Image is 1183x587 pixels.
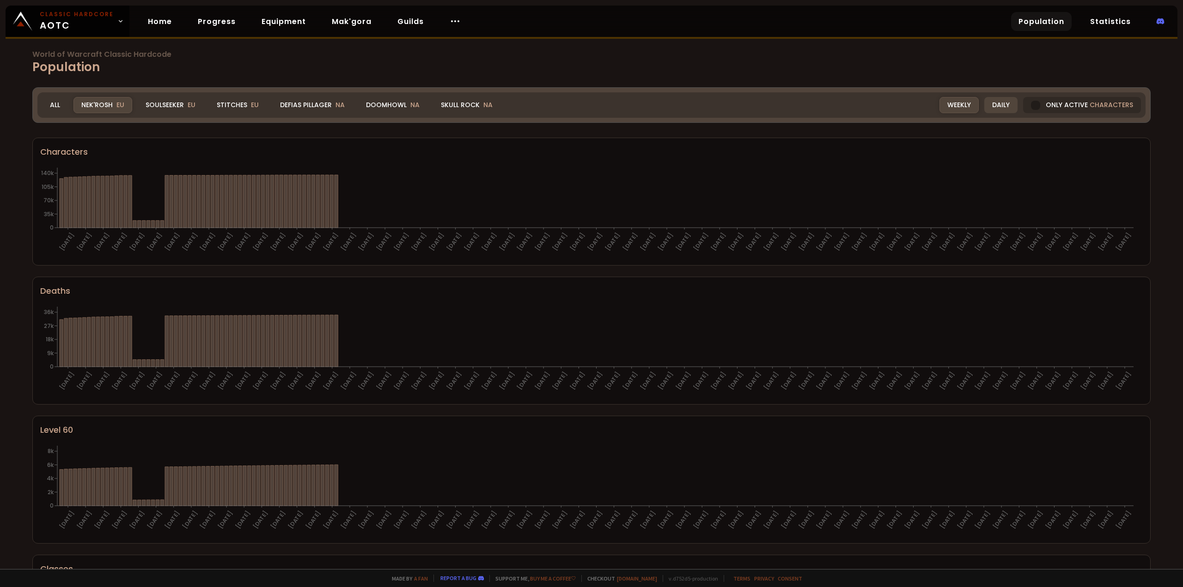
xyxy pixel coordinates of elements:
[234,370,252,391] text: [DATE]
[483,100,493,109] span: NA
[40,284,1143,297] div: Deaths
[44,210,54,218] tspan: 35k
[392,231,410,252] text: [DATE]
[1083,12,1138,31] a: Statistics
[1097,509,1115,530] text: [DATE]
[604,509,622,530] text: [DATE]
[674,509,692,530] text: [DATE]
[551,370,569,391] text: [DATE]
[489,575,576,582] span: Support me,
[375,370,393,391] text: [DATE]
[1009,509,1027,530] text: [DATE]
[75,231,93,252] text: [DATE]
[340,509,358,530] text: [DATE]
[498,231,516,252] text: [DATE]
[991,370,1009,391] text: [DATE]
[58,370,76,391] text: [DATE]
[32,51,1151,58] span: World of Warcraft Classic Hardcode
[164,231,182,252] text: [DATE]
[251,100,259,109] span: EU
[815,231,833,252] text: [DATE]
[581,575,657,582] span: Checkout
[778,575,802,582] a: Consent
[481,231,499,252] text: [DATE]
[744,509,762,530] text: [DATE]
[762,509,780,530] text: [DATE]
[498,370,516,391] text: [DATE]
[427,509,445,530] text: [DATE]
[622,370,640,391] text: [DATE]
[921,231,939,252] text: [DATE]
[903,509,921,530] text: [DATE]
[604,370,622,391] text: [DATE]
[269,231,287,252] text: [DATE]
[639,509,657,530] text: [DATE]
[304,509,322,530] text: [DATE]
[110,370,128,391] text: [DATE]
[1061,509,1079,530] text: [DATE]
[586,509,604,530] text: [DATE]
[410,100,420,109] span: NA
[93,509,111,530] text: [DATE]
[1097,231,1115,252] text: [DATE]
[974,370,992,391] text: [DATE]
[357,370,375,391] text: [DATE]
[956,509,974,530] text: [DATE]
[586,370,604,391] text: [DATE]
[657,509,675,530] text: [DATE]
[1011,12,1072,31] a: Population
[50,502,54,509] tspan: 0
[1044,231,1062,252] text: [DATE]
[1079,509,1098,530] text: [DATE]
[674,231,692,252] text: [DATE]
[516,231,534,252] text: [DATE]
[885,370,903,391] text: [DATE]
[762,370,780,391] text: [DATE]
[335,100,345,109] span: NA
[692,370,710,391] text: [DATE]
[138,97,203,113] div: Soulseeker
[146,370,164,391] text: [DATE]
[1090,100,1133,110] span: characters
[75,370,93,391] text: [DATE]
[272,97,353,113] div: Defias Pillager
[140,12,179,31] a: Home
[340,370,358,391] text: [DATE]
[234,509,252,530] text: [DATE]
[234,231,252,252] text: [DATE]
[815,370,833,391] text: [DATE]
[251,509,269,530] text: [DATE]
[287,370,305,391] text: [DATE]
[974,509,992,530] text: [DATE]
[42,183,54,191] tspan: 105k
[481,370,499,391] text: [DATE]
[1061,231,1079,252] text: [DATE]
[604,231,622,252] text: [DATE]
[340,231,358,252] text: [DATE]
[798,509,816,530] text: [DATE]
[287,231,305,252] text: [DATE]
[939,509,957,530] text: [DATE]
[754,575,774,582] a: Privacy
[44,308,54,316] tspan: 36k
[75,509,93,530] text: [DATE]
[709,231,727,252] text: [DATE]
[392,370,410,391] text: [DATE]
[48,447,54,455] tspan: 8k
[47,349,54,357] tspan: 9k
[657,370,675,391] text: [DATE]
[128,231,146,252] text: [DATE]
[516,509,534,530] text: [DATE]
[657,231,675,252] text: [DATE]
[164,509,182,530] text: [DATE]
[1079,231,1098,252] text: [DATE]
[324,12,379,31] a: Mak'gora
[733,575,750,582] a: Terms
[269,370,287,391] text: [DATE]
[833,509,851,530] text: [DATE]
[663,575,718,582] span: v. d752d5 - production
[44,322,54,330] tspan: 27k
[1061,370,1079,391] text: [DATE]
[1026,370,1044,391] text: [DATE]
[798,231,816,252] text: [DATE]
